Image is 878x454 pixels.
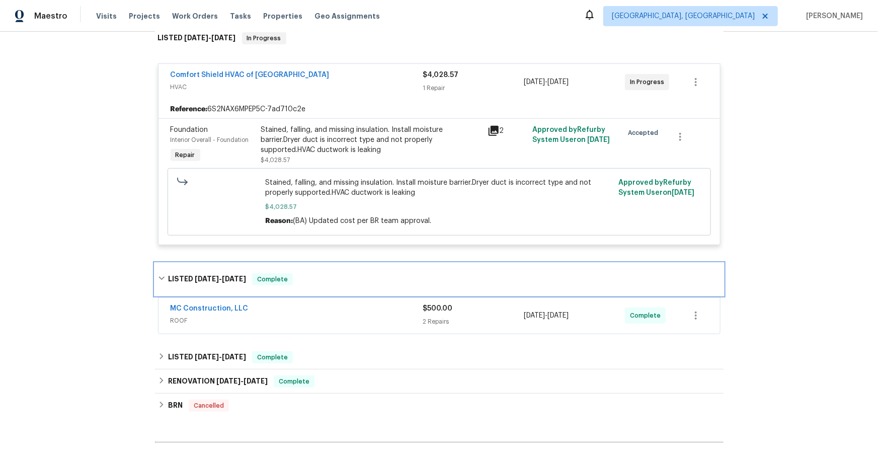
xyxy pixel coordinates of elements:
[171,316,423,326] span: ROOF
[216,377,268,385] span: -
[612,11,755,21] span: [GEOGRAPHIC_DATA], [GEOGRAPHIC_DATA]
[212,34,236,41] span: [DATE]
[168,351,246,363] h6: LISTED
[532,126,610,143] span: Approved by Refurby System User on
[524,79,545,86] span: [DATE]
[524,311,569,321] span: -
[619,179,695,196] span: Approved by Refurby System User on
[261,125,482,155] div: Stained, falling, and missing insulation. Install moisture barrier.Dryer duct is incorrect type a...
[423,317,524,327] div: 2 Repairs
[222,275,246,282] span: [DATE]
[168,400,183,412] h6: BRN
[185,34,209,41] span: [DATE]
[672,189,695,196] span: [DATE]
[423,305,453,312] span: $500.00
[155,22,724,54] div: LISTED [DATE]-[DATE]In Progress
[171,126,208,133] span: Foundation
[314,11,380,21] span: Geo Assignments
[423,71,459,79] span: $4,028.57
[185,34,236,41] span: -
[423,83,524,93] div: 1 Repair
[168,375,268,388] h6: RENOVATION
[195,353,246,360] span: -
[96,11,117,21] span: Visits
[158,100,720,118] div: 6S2NAX6MPEP5C-7ad710c2e
[34,11,67,21] span: Maestro
[155,394,724,418] div: BRN Cancelled
[129,11,160,21] span: Projects
[195,353,219,360] span: [DATE]
[524,77,569,87] span: -
[171,305,249,312] a: MC Construction, LLC
[253,274,292,284] span: Complete
[158,32,236,44] h6: LISTED
[171,82,423,92] span: HVAC
[243,33,285,43] span: In Progress
[190,401,228,411] span: Cancelled
[171,104,208,114] b: Reference:
[261,157,290,163] span: $4,028.57
[216,377,241,385] span: [DATE]
[253,352,292,362] span: Complete
[244,377,268,385] span: [DATE]
[524,312,545,319] span: [DATE]
[265,217,293,224] span: Reason:
[168,273,246,285] h6: LISTED
[171,137,249,143] span: Interior Overall - Foundation
[230,13,251,20] span: Tasks
[628,128,662,138] span: Accepted
[172,150,199,160] span: Repair
[265,178,613,198] span: Stained, falling, and missing insulation. Install moisture barrier.Dryer duct is incorrect type a...
[263,11,302,21] span: Properties
[547,312,569,319] span: [DATE]
[222,353,246,360] span: [DATE]
[630,77,668,87] span: In Progress
[155,263,724,295] div: LISTED [DATE]-[DATE]Complete
[275,376,313,387] span: Complete
[195,275,246,282] span: -
[488,125,527,137] div: 2
[587,136,610,143] span: [DATE]
[195,275,219,282] span: [DATE]
[547,79,569,86] span: [DATE]
[630,311,665,321] span: Complete
[293,217,431,224] span: (BA) Updated cost per BR team approval.
[265,202,613,212] span: $4,028.57
[155,345,724,369] div: LISTED [DATE]-[DATE]Complete
[171,71,330,79] a: Comfort Shield HVAC of [GEOGRAPHIC_DATA]
[172,11,218,21] span: Work Orders
[802,11,863,21] span: [PERSON_NAME]
[155,369,724,394] div: RENOVATION [DATE]-[DATE]Complete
